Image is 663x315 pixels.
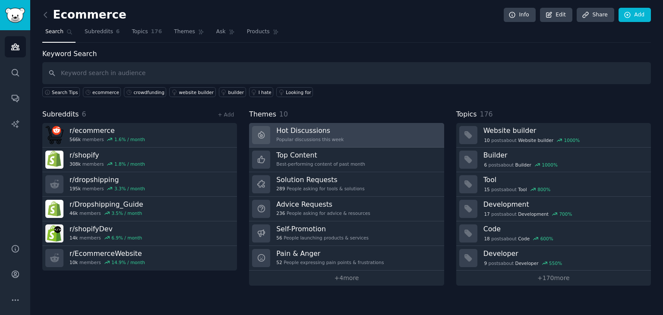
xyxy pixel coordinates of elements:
a: builder [219,87,246,97]
a: crowdfunding [124,87,166,97]
h3: Advice Requests [276,200,370,209]
a: Development17postsaboutDevelopment700% [456,197,651,221]
div: 1.8 % / month [114,161,145,167]
div: Best-performing content of past month [276,161,365,167]
span: 10k [69,259,78,265]
h3: Development [483,200,645,209]
span: 195k [69,186,81,192]
span: Builder [515,162,531,168]
img: ecommerce [45,126,63,144]
a: I hate [249,87,274,97]
span: 10 [279,110,288,118]
span: 308k [69,161,81,167]
a: Top ContentBest-performing content of past month [249,148,444,172]
h3: r/ shopifyDev [69,224,142,233]
div: 700 % [559,211,572,217]
img: Dropshipping_Guide [45,200,63,218]
a: Pain & Anger52People expressing pain points & frustrations [249,246,444,271]
div: 3.5 % / month [111,210,142,216]
a: Subreddits6 [82,25,123,43]
a: Themes [171,25,207,43]
span: 6 [82,110,86,118]
span: 18 [484,236,489,242]
h3: r/ ecommerce [69,126,145,135]
div: members [69,186,145,192]
span: Topics [132,28,148,36]
a: Ask [213,25,238,43]
a: Share [577,8,614,22]
a: +170more [456,271,651,286]
a: r/shopify308kmembers1.8% / month [42,148,237,172]
h3: r/ Dropshipping_Guide [69,200,143,209]
div: members [69,161,145,167]
div: 600 % [540,236,553,242]
div: People asking for tools & solutions [276,186,364,192]
span: Code [518,236,530,242]
h3: Hot Discussions [276,126,344,135]
div: post s about [483,235,554,243]
span: Search Tips [52,89,78,95]
span: Tool [518,186,527,192]
div: members [69,210,143,216]
img: shopify [45,151,63,169]
div: ecommerce [92,89,119,95]
span: 6 [116,28,120,36]
div: members [69,136,145,142]
a: Products [244,25,282,43]
span: 46k [69,210,78,216]
a: r/Dropshipping_Guide46kmembers3.5% / month [42,197,237,221]
span: Developer [515,260,539,266]
h3: r/ dropshipping [69,175,145,184]
h3: Solution Requests [276,175,364,184]
div: builder [228,89,244,95]
span: 566k [69,136,81,142]
span: Products [247,28,270,36]
span: Themes [249,109,276,120]
div: crowdfunding [133,89,164,95]
span: Ask [216,28,226,36]
a: +4more [249,271,444,286]
input: Keyword search in audience [42,62,651,84]
a: r/shopifyDev14kmembers6.9% / month [42,221,237,246]
span: 176 [480,110,493,118]
span: 14k [69,235,78,241]
h2: Ecommerce [42,8,126,22]
div: 1.6 % / month [114,136,145,142]
span: Subreddits [85,28,113,36]
div: People expressing pain points & frustrations [276,259,384,265]
span: 9 [484,260,487,266]
h3: Developer [483,249,645,258]
h3: Website builder [483,126,645,135]
div: 3.3 % / month [114,186,145,192]
a: ecommerce [83,87,121,97]
a: Builder6postsaboutBuilder1000% [456,148,651,172]
a: Topics176 [129,25,165,43]
div: 1000 % [542,162,558,168]
span: Themes [174,28,195,36]
h3: Self-Promotion [276,224,369,233]
a: + Add [218,112,234,118]
a: Info [504,8,536,22]
span: 56 [276,235,282,241]
a: Solution Requests289People asking for tools & solutions [249,172,444,197]
a: Edit [540,8,572,22]
label: Keyword Search [42,50,97,58]
h3: Tool [483,175,645,184]
div: People launching products & services [276,235,369,241]
span: 289 [276,186,285,192]
div: 550 % [549,260,562,266]
a: Looking for [276,87,313,97]
a: Tool15postsaboutTool800% [456,172,651,197]
a: Advice Requests236People asking for advice & resources [249,197,444,221]
div: post s about [483,210,573,218]
span: 17 [484,211,489,217]
span: 52 [276,259,282,265]
span: Topics [456,109,477,120]
div: post s about [483,259,563,267]
span: Website builder [518,137,553,143]
div: 1000 % [564,137,580,143]
span: 10 [484,137,489,143]
a: r/EcommerceWebsite10kmembers14.9% / month [42,246,237,271]
div: 6.9 % / month [111,235,142,241]
div: 800 % [537,186,550,192]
